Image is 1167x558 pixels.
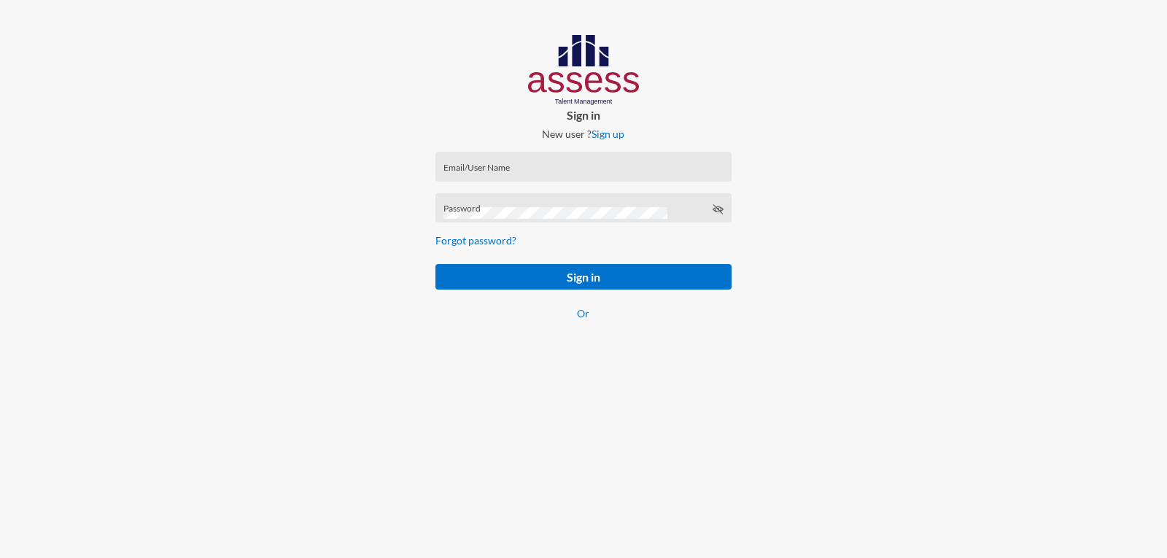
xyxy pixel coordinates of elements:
button: Sign in [435,264,731,290]
a: Sign up [592,128,624,140]
a: Forgot password? [435,234,516,247]
p: Or [435,307,731,319]
p: Sign in [424,108,743,122]
p: New user ? [424,128,743,140]
img: AssessLogoo.svg [528,35,640,105]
